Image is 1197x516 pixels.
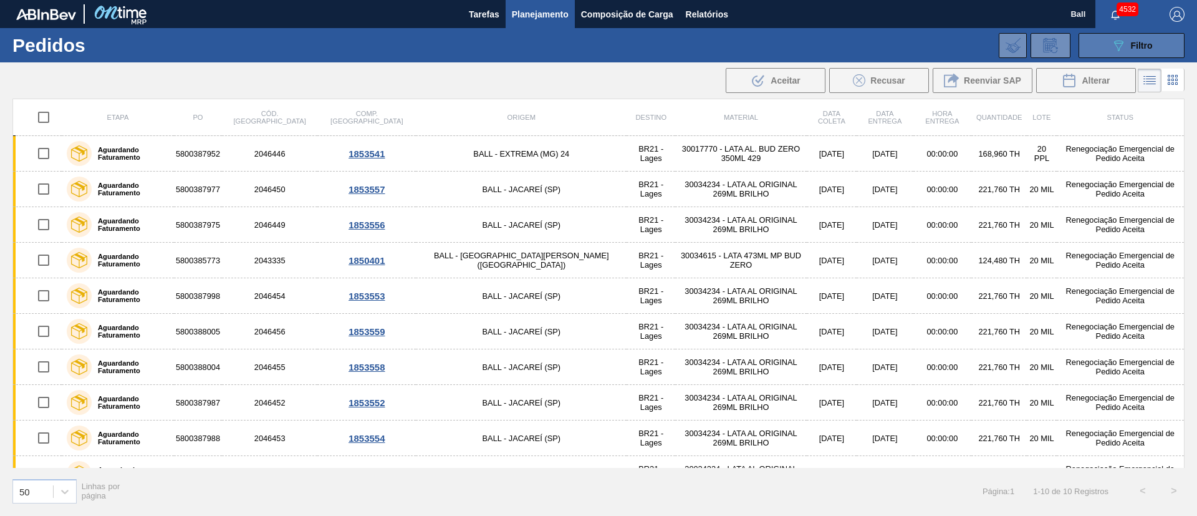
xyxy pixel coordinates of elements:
td: 20 MIL [1027,172,1056,207]
td: BALL - JACAREÍ (SP) [416,456,627,492]
span: Material [724,114,758,121]
div: Visão em Lista [1138,69,1161,92]
td: 221,760 TH [971,207,1027,243]
td: [DATE] [857,456,913,492]
a: Aguardando Faturamento58003857732043335BALL - [GEOGRAPHIC_DATA][PERSON_NAME] ([GEOGRAPHIC_DATA])B... [13,243,1185,278]
td: 20 MIL [1027,349,1056,385]
td: Renegociação Emergencial de Pedido Aceita [1057,278,1185,314]
td: [DATE] [807,421,857,456]
td: 221,760 TH [971,385,1027,421]
td: 221,760 TH [971,421,1027,456]
td: Renegociação Emergencial de Pedido Aceita [1057,349,1185,385]
span: Relatórios [686,7,728,22]
span: Hora Entrega [925,110,959,125]
div: 1853541 [319,148,414,159]
td: Renegociação Emergencial de Pedido Aceita [1057,136,1185,172]
td: [DATE] [857,385,913,421]
td: BALL - JACAREÍ (SP) [416,385,627,421]
td: 2046453 [222,421,317,456]
td: [DATE] [857,421,913,456]
td: 20 MIL [1027,385,1056,421]
td: 30034234 - LATA AL ORIGINAL 269ML BRILHO [675,456,806,492]
td: 2046454 [222,278,317,314]
td: 5800388005 [174,314,222,349]
a: Aguardando Faturamento58003879822046451BALL - JACAREÍ (SP)BR21 - Lages30034234 - LATA AL ORIGINAL... [13,456,1185,492]
td: 5800387987 [174,385,222,421]
td: 168,960 TH [971,136,1027,172]
td: BR21 - Lages [627,243,675,278]
td: [DATE] [807,456,857,492]
span: Lote [1032,114,1050,121]
label: Aguardando Faturamento [92,182,169,197]
td: 5800387975 [174,207,222,243]
td: 2046451 [222,456,317,492]
span: Status [1107,114,1133,121]
span: Filtro [1131,41,1153,51]
td: [DATE] [807,243,857,278]
td: [DATE] [857,136,913,172]
a: Aguardando Faturamento58003879522046446BALL - EXTREMA (MG) 24BR21 - Lages30017770 - LATA AL. BUD ... [13,136,1185,172]
div: 1853557 [319,184,414,195]
td: 2046450 [222,172,317,207]
td: 2046446 [222,136,317,172]
div: Aceitar [726,68,825,93]
td: [DATE] [807,207,857,243]
label: Aguardando Faturamento [92,359,169,374]
a: Aguardando Faturamento58003879772046450BALL - JACAREÍ (SP)BR21 - Lages30034234 - LATA AL ORIGINAL... [13,172,1185,207]
td: BALL - JACAREÍ (SP) [416,207,627,243]
span: 4532 [1117,2,1138,16]
div: 1853553 [319,291,414,301]
td: 30034234 - LATA AL ORIGINAL 269ML BRILHO [675,385,806,421]
label: Aguardando Faturamento [92,146,169,161]
td: 20 MIL [1027,314,1056,349]
div: Reenviar SAP [933,68,1032,93]
td: [DATE] [807,349,857,385]
td: 221,760 TH [971,172,1027,207]
a: Aguardando Faturamento58003880042046455BALL - JACAREÍ (SP)BR21 - Lages30034234 - LATA AL ORIGINAL... [13,349,1185,385]
td: 5800387982 [174,456,222,492]
td: 00:00:00 [913,456,971,492]
td: 221,760 TH [971,349,1027,385]
span: Comp. [GEOGRAPHIC_DATA] [330,110,403,125]
td: [DATE] [857,172,913,207]
div: Importar Negociações dos Pedidos [999,33,1027,58]
td: 30034234 - LATA AL ORIGINAL 269ML BRILHO [675,314,806,349]
label: Aguardando Faturamento [92,217,169,232]
span: Destino [635,114,666,121]
td: 20 MIL [1027,278,1056,314]
a: Aguardando Faturamento58003880052046456BALL - JACAREÍ (SP)BR21 - Lages30034234 - LATA AL ORIGINAL... [13,314,1185,349]
td: 00:00:00 [913,349,971,385]
span: Cód. [GEOGRAPHIC_DATA] [233,110,305,125]
td: BALL - JACAREÍ (SP) [416,278,627,314]
button: Filtro [1079,33,1185,58]
td: 00:00:00 [913,243,971,278]
span: Reenviar SAP [964,75,1021,85]
td: BR21 - Lages [627,421,675,456]
td: 30034234 - LATA AL ORIGINAL 269ML BRILHO [675,349,806,385]
a: Aguardando Faturamento58003879752046449BALL - JACAREÍ (SP)BR21 - Lages30034234 - LATA AL ORIGINAL... [13,207,1185,243]
button: < [1127,475,1158,507]
label: Aguardando Faturamento [92,466,169,481]
td: 5800387998 [174,278,222,314]
td: 30034234 - LATA AL ORIGINAL 269ML BRILHO [675,172,806,207]
span: 1 - 10 de 10 Registros [1033,487,1108,496]
td: 30017770 - LATA AL. BUD ZERO 350ML 429 [675,136,806,172]
td: 20 MIL [1027,243,1056,278]
td: 00:00:00 [913,314,971,349]
td: [DATE] [857,314,913,349]
td: BR21 - Lages [627,385,675,421]
div: Visão em Cards [1161,69,1185,92]
td: Renegociação Emergencial de Pedido Aceita [1057,421,1185,456]
td: 20 MIL [1027,456,1056,492]
td: Renegociação Emergencial de Pedido Aceita [1057,207,1185,243]
td: Renegociação Emergencial de Pedido Aceita [1057,243,1185,278]
div: 1853558 [319,362,414,372]
td: [DATE] [807,385,857,421]
td: BR21 - Lages [627,349,675,385]
span: Quantidade [976,114,1022,121]
td: 00:00:00 [913,385,971,421]
h1: Pedidos [12,38,199,52]
td: Renegociação Emergencial de Pedido Aceita [1057,456,1185,492]
span: Aceitar [771,75,800,85]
